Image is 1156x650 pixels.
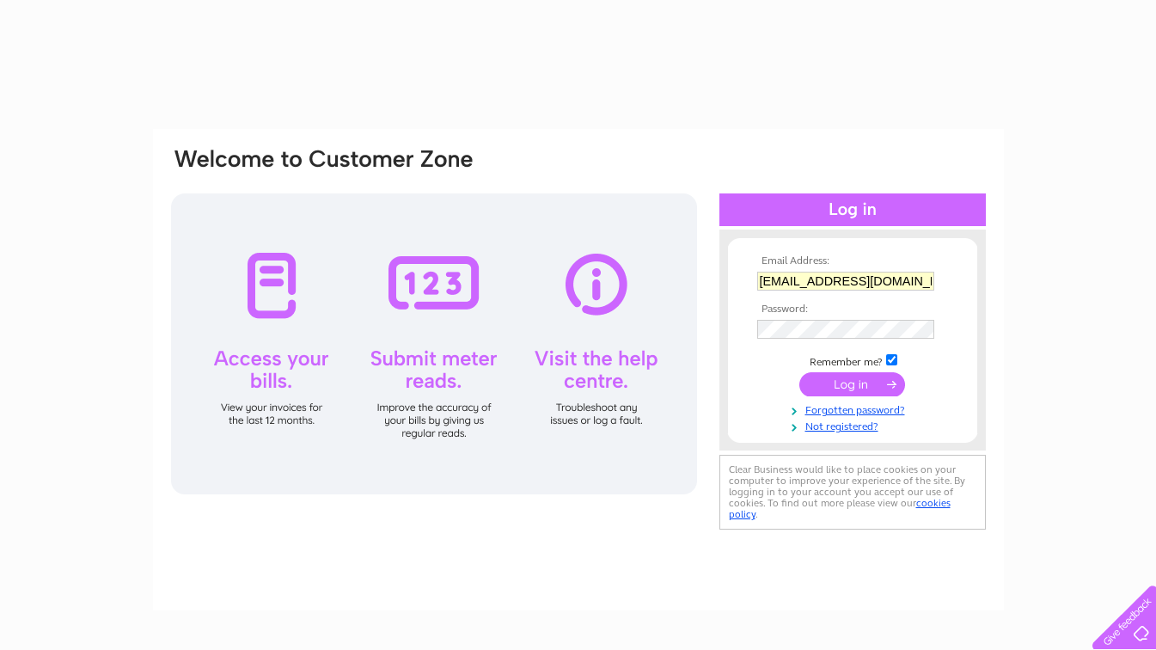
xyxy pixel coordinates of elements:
a: Forgotten password? [757,401,952,417]
td: Remember me? [753,352,952,369]
th: Email Address: [753,255,952,267]
input: Submit [799,372,905,396]
a: cookies policy [729,497,951,520]
div: Clear Business would like to place cookies on your computer to improve your experience of the sit... [719,455,986,530]
a: Not registered? [757,417,952,433]
th: Password: [753,304,952,316]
